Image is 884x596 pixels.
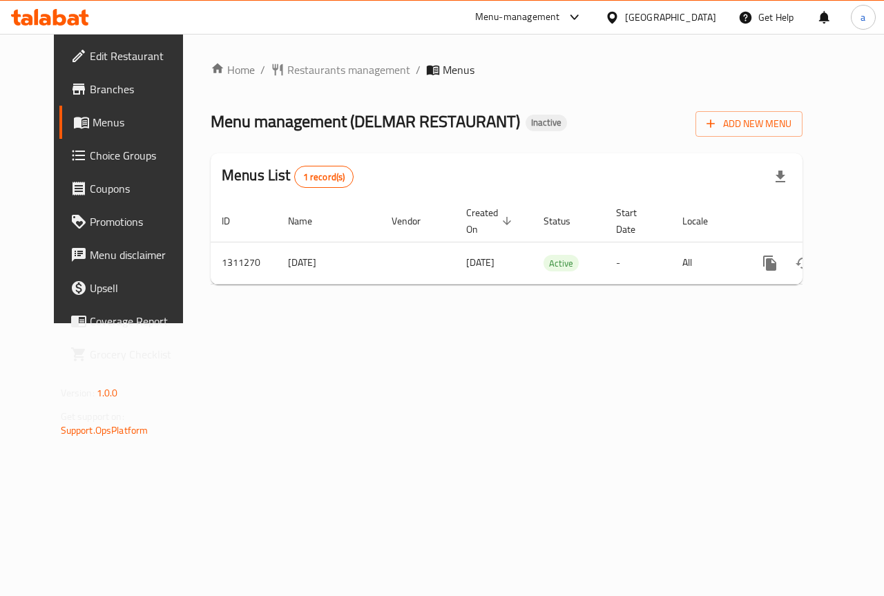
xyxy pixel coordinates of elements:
[59,271,202,305] a: Upsell
[59,305,202,338] a: Coverage Report
[295,171,354,184] span: 1 record(s)
[222,165,354,188] h2: Menus List
[466,253,494,271] span: [DATE]
[443,61,474,78] span: Menus
[466,204,516,238] span: Created On
[544,256,579,271] span: Active
[59,172,202,205] a: Coupons
[90,280,191,296] span: Upsell
[93,114,191,131] span: Menus
[211,106,520,137] span: Menu management ( DELMAR RESTAURANT )
[90,313,191,329] span: Coverage Report
[287,61,410,78] span: Restaurants management
[787,247,820,280] button: Change Status
[544,213,588,229] span: Status
[59,39,202,73] a: Edit Restaurant
[61,421,148,439] a: Support.OpsPlatform
[475,9,560,26] div: Menu-management
[271,61,410,78] a: Restaurants management
[288,213,330,229] span: Name
[59,139,202,172] a: Choice Groups
[59,338,202,371] a: Grocery Checklist
[260,61,265,78] li: /
[211,242,277,284] td: 1311270
[59,73,202,106] a: Branches
[616,204,655,238] span: Start Date
[90,147,191,164] span: Choice Groups
[90,81,191,97] span: Branches
[222,213,248,229] span: ID
[753,247,787,280] button: more
[416,61,421,78] li: /
[90,180,191,197] span: Coupons
[90,213,191,230] span: Promotions
[764,160,797,193] div: Export file
[211,61,255,78] a: Home
[605,242,671,284] td: -
[59,106,202,139] a: Menus
[90,247,191,263] span: Menu disclaimer
[59,205,202,238] a: Promotions
[625,10,716,25] div: [GEOGRAPHIC_DATA]
[682,213,726,229] span: Locale
[695,111,803,137] button: Add New Menu
[707,115,791,133] span: Add New Menu
[392,213,439,229] span: Vendor
[861,10,865,25] span: a
[59,238,202,271] a: Menu disclaimer
[61,407,124,425] span: Get support on:
[544,255,579,271] div: Active
[671,242,742,284] td: All
[526,117,567,128] span: Inactive
[294,166,354,188] div: Total records count
[277,242,381,284] td: [DATE]
[90,346,191,363] span: Grocery Checklist
[61,384,95,402] span: Version:
[90,48,191,64] span: Edit Restaurant
[97,384,118,402] span: 1.0.0
[526,115,567,131] div: Inactive
[211,61,803,78] nav: breadcrumb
